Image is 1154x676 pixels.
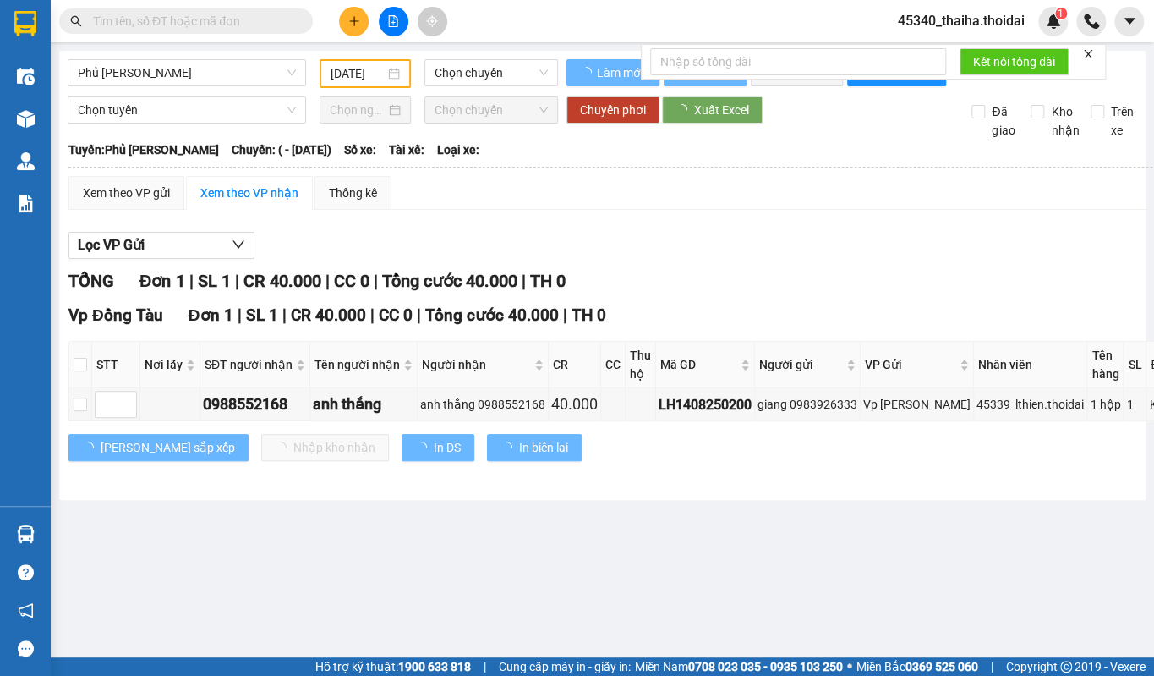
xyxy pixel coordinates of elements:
span: TH 0 [529,271,565,291]
div: 40.000 [551,393,598,416]
button: aim [418,7,447,36]
div: 1 [1126,395,1143,414]
span: notification [18,602,34,618]
span: SĐT người nhận [205,355,293,374]
span: | [373,271,377,291]
span: Chuyến: ( - [DATE]) [232,140,331,159]
span: | [189,271,193,291]
td: 0988552168 [200,388,310,421]
div: giang 0983926333 [757,395,857,414]
span: search [70,15,82,27]
span: | [416,305,420,325]
button: In DS [402,434,474,461]
span: Số xe: [344,140,376,159]
sup: 1 [1055,8,1067,19]
th: Tên hàng [1087,342,1124,388]
img: solution-icon [17,195,35,212]
div: anh thắng [313,393,414,416]
b: Tuyến: Phủ [PERSON_NAME] [68,143,219,157]
span: loading [82,442,101,453]
span: | [484,657,486,676]
button: Làm mới [566,59,659,86]
th: Nhân viên [974,342,1087,388]
span: Chọn chuyến [435,97,548,123]
div: 0988552168 [203,393,307,416]
span: Mã GD [660,355,737,374]
span: Đơn 1 [189,305,233,325]
span: | [521,271,525,291]
input: Chọn ngày [330,101,386,119]
span: Cung cấp máy in - giấy in: [499,657,631,676]
span: down [232,238,245,251]
span: | [991,657,993,676]
span: 1 [1058,8,1064,19]
td: LH1408250200 [656,388,755,421]
span: message [18,640,34,657]
div: 1 hộp [1090,395,1120,414]
span: copyright [1060,661,1072,673]
div: Vp [PERSON_NAME] [863,395,971,414]
th: Thu hộ [626,342,656,388]
span: Người gửi [759,355,843,374]
img: icon-new-feature [1046,14,1061,29]
span: plus [348,15,360,27]
img: warehouse-icon [17,525,35,543]
span: loading [580,67,594,79]
th: STT [92,342,140,388]
span: CR 40.000 [290,305,365,325]
td: Vp Lê Hoàn [861,388,974,421]
span: caret-down [1122,14,1137,29]
span: Kho nhận [1044,102,1086,140]
div: anh thắng 0988552168 [420,395,545,414]
span: CC 0 [378,305,412,325]
span: Vp Đồng Tàu [68,305,163,325]
input: 13/08/2025 [331,64,385,83]
span: Chọn chuyến [435,60,548,85]
div: Thống kê [329,184,377,202]
th: CR [549,342,601,388]
span: Trên xe [1104,102,1140,140]
button: plus [339,7,369,36]
span: Chọn tuyến [78,97,296,123]
span: file-add [387,15,399,27]
button: Chuyển phơi [566,96,659,124]
button: [PERSON_NAME] sắp xếp [68,434,249,461]
span: Loại xe: [437,140,479,159]
td: anh thắng [310,388,418,421]
span: Hỗ trợ kỹ thuật: [315,657,471,676]
span: loading [415,442,434,453]
img: phone-icon [1084,14,1099,29]
span: | [237,305,241,325]
th: SL [1124,342,1146,388]
img: warehouse-icon [17,110,35,128]
span: question-circle [18,564,34,580]
strong: 0708 023 035 - 0935 103 250 [688,660,843,673]
span: Đơn 1 [139,271,184,291]
span: CC 0 [333,271,369,291]
span: SL 1 [197,271,230,291]
span: [PERSON_NAME] sắp xếp [101,438,235,457]
input: Nhập số tổng đài [650,48,946,75]
span: Miền Bắc [856,657,978,676]
button: Lọc VP Gửi [68,232,254,259]
span: loading [675,104,694,116]
span: Tổng cước 40.000 [381,271,517,291]
th: CC [601,342,626,388]
span: Xuất Excel [694,101,749,119]
span: Lọc VP Gửi [78,234,145,256]
span: loading [500,442,519,453]
span: VP Gửi [865,355,956,374]
span: | [562,305,566,325]
input: Tìm tên, số ĐT hoặc mã đơn [93,12,293,30]
img: warehouse-icon [17,68,35,85]
div: 45339_lthien.thoidai [976,395,1084,414]
span: Nơi lấy [145,355,183,374]
span: Tổng cước 40.000 [424,305,558,325]
div: Xem theo VP nhận [200,184,298,202]
span: TỔNG [68,271,114,291]
span: | [325,271,329,291]
span: close [1082,48,1094,60]
span: TH 0 [571,305,605,325]
span: | [234,271,238,291]
img: warehouse-icon [17,152,35,170]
